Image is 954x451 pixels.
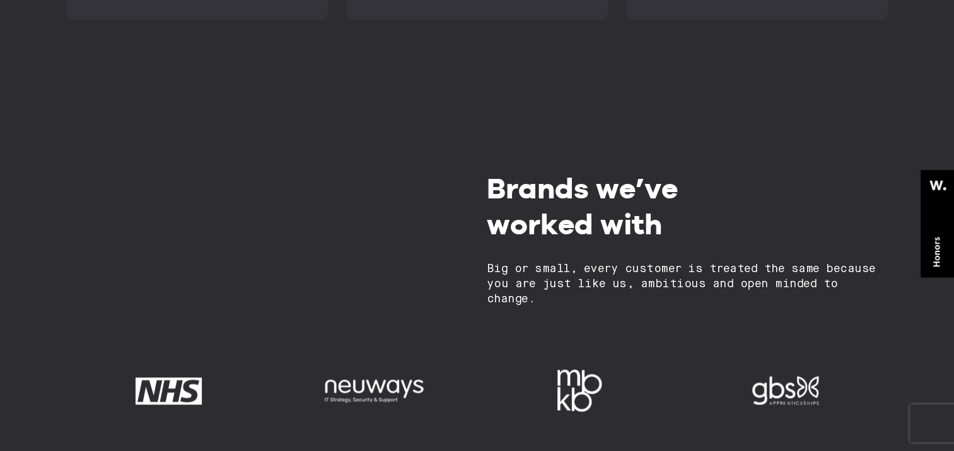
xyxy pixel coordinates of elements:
[306,357,443,425] img: Neuways
[487,170,878,243] h2: Brands we’ve worked with
[487,261,878,307] h3: Big or small, every customer is treated the same because you are just like us, ambitious and open...
[511,357,648,425] img: MBKB
[100,357,238,425] img: NHS
[716,357,854,425] img: GBS Apprenticeships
